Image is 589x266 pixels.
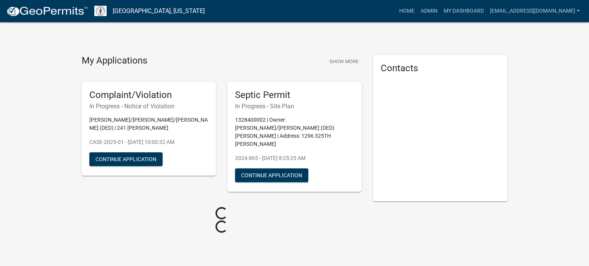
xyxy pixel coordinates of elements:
[89,152,163,166] button: Continue Application
[89,103,208,110] h6: In Progress - Notice of Violation
[89,138,208,146] p: CASE-2025-01 - [DATE] 10:00:32 AM
[235,90,354,101] h5: Septic Permit
[326,55,362,68] button: Show More
[113,5,205,18] a: [GEOGRAPHIC_DATA], [US_STATE]
[235,168,308,182] button: Continue Application
[89,90,208,101] h5: Complaint/Violation
[418,4,441,18] a: Admin
[235,154,354,162] p: 2024-865 - [DATE] 8:25:25 AM
[396,4,418,18] a: Home
[82,55,147,67] h4: My Applications
[381,63,500,74] h5: Contacts
[235,103,354,110] h6: In Progress - Site Plan
[94,6,107,16] img: Mahaska County, Iowa
[487,4,583,18] a: [EMAIL_ADDRESS][DOMAIN_NAME]
[89,116,208,132] p: [PERSON_NAME]/[PERSON_NAME]/[PERSON_NAME] (DED) | 241 [PERSON_NAME]
[235,116,354,148] p: 1328400002 | Owner: [PERSON_NAME]/[PERSON_NAME] (DED) [PERSON_NAME] | Address: 1296 325TH [PERSON...
[441,4,487,18] a: My Dashboard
